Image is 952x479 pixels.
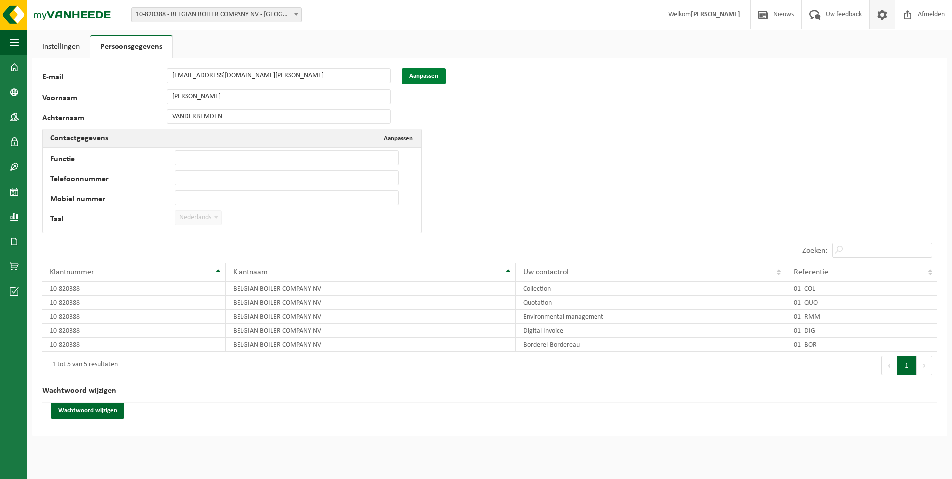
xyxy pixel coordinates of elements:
span: Nederlands [175,210,222,225]
label: Zoeken: [802,247,827,255]
a: Persoonsgegevens [90,35,172,58]
span: Uw contactrol [523,268,569,276]
div: 1 tot 5 van 5 resultaten [47,357,118,374]
td: 10-820388 [42,310,226,324]
label: Taal [50,215,175,225]
span: Referentie [794,268,828,276]
td: 10-820388 [42,282,226,296]
span: Klantnaam [233,268,268,276]
a: Instellingen [32,35,90,58]
span: Nederlands [175,211,221,225]
label: Functie [50,155,175,165]
td: BELGIAN BOILER COMPANY NV [226,310,516,324]
label: Mobiel nummer [50,195,175,205]
button: Aanpassen [376,129,420,147]
td: BELGIAN BOILER COMPANY NV [226,338,516,352]
span: Aanpassen [384,135,413,142]
td: Borderel-Bordereau [516,338,786,352]
h2: Wachtwoord wijzigen [42,379,937,403]
h2: Contactgegevens [43,129,116,147]
td: 10-820388 [42,338,226,352]
td: BELGIAN BOILER COMPANY NV [226,324,516,338]
button: Wachtwoord wijzigen [51,403,124,419]
td: Collection [516,282,786,296]
td: 01_QUO [786,296,937,310]
td: Environmental management [516,310,786,324]
button: Aanpassen [402,68,446,84]
td: 01_COL [786,282,937,296]
strong: [PERSON_NAME] [691,11,740,18]
label: Voornaam [42,94,167,104]
span: 10-820388 - BELGIAN BOILER COMPANY NV - LAARNE [132,8,301,22]
span: Klantnummer [50,268,94,276]
label: E-mail [42,73,167,84]
td: Quotation [516,296,786,310]
td: 01_BOR [786,338,937,352]
td: 01_RMM [786,310,937,324]
button: Previous [881,356,897,375]
td: BELGIAN BOILER COMPANY NV [226,282,516,296]
td: Digital Invoice [516,324,786,338]
td: 01_DIG [786,324,937,338]
td: BELGIAN BOILER COMPANY NV [226,296,516,310]
span: 10-820388 - BELGIAN BOILER COMPANY NV - LAARNE [131,7,302,22]
label: Achternaam [42,114,167,124]
td: 10-820388 [42,324,226,338]
td: 10-820388 [42,296,226,310]
button: 1 [897,356,917,375]
button: Next [917,356,932,375]
input: E-mail [167,68,391,83]
label: Telefoonnummer [50,175,175,185]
